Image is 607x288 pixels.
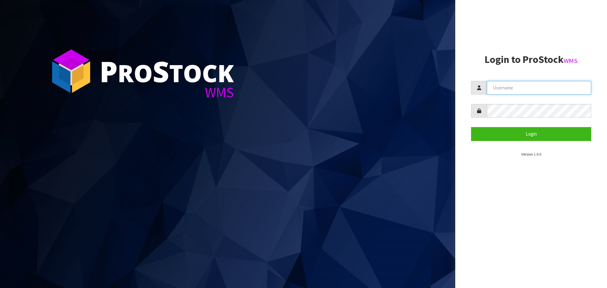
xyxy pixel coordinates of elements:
button: Login [471,127,591,141]
span: P [100,52,118,90]
img: ProStock Cube [47,47,95,95]
small: WMS [564,57,578,65]
small: Version 1.0.0 [521,152,541,156]
h2: Login to ProStock [471,54,591,65]
div: ro tock [100,57,234,85]
input: Username [487,81,591,95]
span: S [153,52,169,90]
div: WMS [100,85,234,100]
